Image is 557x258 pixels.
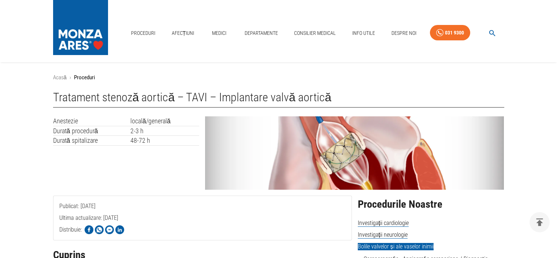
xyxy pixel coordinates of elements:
[53,74,67,81] a: Acasă
[53,116,130,126] td: Anestezie
[130,126,200,136] td: 2-3 h
[358,199,504,210] h2: Procedurile Noastre
[85,225,93,234] img: Share on Facebook
[59,214,118,251] span: Ultima actualizare: [DATE]
[130,116,200,126] td: locală/generală
[208,26,231,41] a: Medici
[358,219,409,227] span: Investigații cardiologie
[169,26,197,41] a: Afecțiuni
[445,28,464,37] div: 031 9300
[74,73,95,82] p: Proceduri
[358,231,408,239] span: Investigații neurologie
[59,203,96,239] span: Publicat: [DATE]
[70,73,71,82] li: ›
[128,26,158,41] a: Proceduri
[105,225,114,234] img: Share on Facebook Messenger
[53,73,504,82] nav: breadcrumb
[95,225,104,234] img: Share on WhatsApp
[242,26,281,41] a: Departamente
[530,212,550,232] button: delete
[130,136,200,146] td: 48-72 h
[291,26,339,41] a: Consilier Medical
[430,25,470,41] a: 031 9300
[349,26,378,41] a: Info Utile
[53,126,130,136] td: Durată procedură
[53,136,130,146] td: Durată spitalizare
[53,91,504,108] h1: Tratament stenoză aortică – TAVI – Implantare valvă aortică
[389,26,419,41] a: Despre Noi
[358,243,434,250] span: Bolile valvelor și ale vaselor inimii
[115,225,124,234] img: Share on LinkedIn
[59,225,82,234] p: Distribuie:
[205,116,504,190] img: Tratament stenoza aortica – TAVI – Implantare valva aortica | MONZA ARES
